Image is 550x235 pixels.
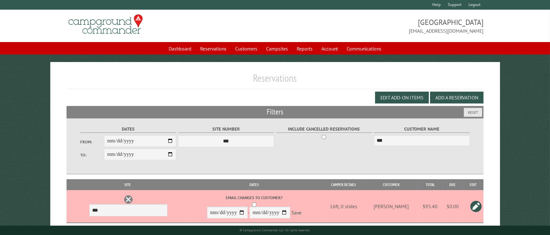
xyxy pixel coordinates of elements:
a: Reservations [196,43,230,55]
label: Customer Name [374,126,470,133]
label: Site Number [178,126,274,133]
td: $95.40 [418,190,443,223]
span: [GEOGRAPHIC_DATA] [EMAIL_ADDRESS][DOMAIN_NAME] [275,17,483,35]
label: Dates [80,126,176,133]
a: Dashboard [165,43,195,55]
button: Edit Add-on Items [375,92,429,103]
label: From: [80,139,104,145]
th: Camper Details [323,179,364,190]
th: Customer [364,179,418,190]
td: 16ft, 0 slides [323,190,364,223]
a: Save [291,210,301,216]
a: Communications [343,43,385,55]
label: Email changes to customer? [187,195,322,201]
th: Dates [186,179,323,190]
td: $0.00 [443,190,463,223]
a: Delete this reservation [124,195,133,204]
label: Include Cancelled Reservations [276,126,372,133]
label: To: [80,152,104,158]
a: Reports [293,43,316,55]
button: Add a Reservation [430,92,483,103]
a: Customers [231,43,261,55]
img: Campground Commander [67,12,145,36]
h1: Reservations [67,72,483,89]
th: Total [418,179,443,190]
div: - [187,195,322,220]
a: Account [318,43,342,55]
small: © Campground Commander LLC. All rights reserved. [240,228,310,232]
th: Site [70,179,186,190]
th: Edit [463,179,483,190]
button: Reset [464,108,482,117]
a: Campsites [262,43,292,55]
td: [PERSON_NAME] [364,190,418,223]
th: Due [443,179,463,190]
h2: Filters [67,106,483,118]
